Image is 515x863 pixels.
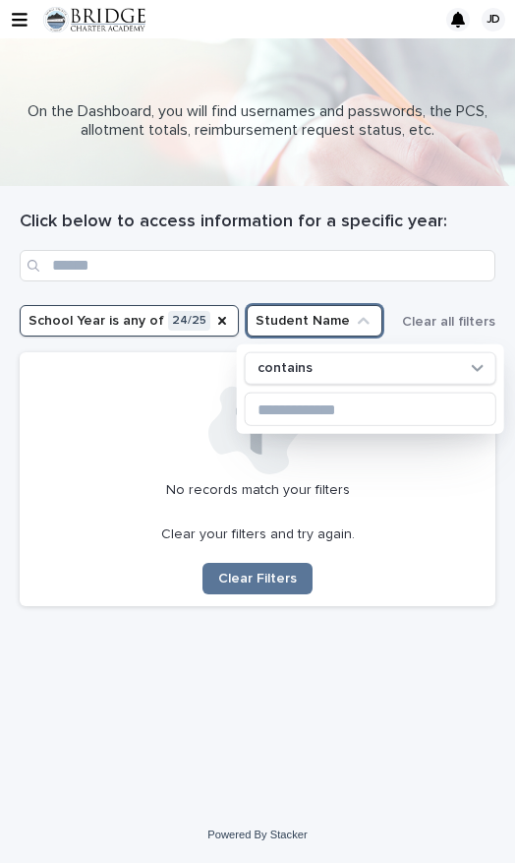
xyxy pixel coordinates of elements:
[482,8,505,31] div: JD
[31,482,484,499] p: No records match your filters
[402,315,495,329] span: Clear all filters
[207,829,307,840] a: Powered By Stacker
[247,305,382,337] button: Student Name
[257,360,313,377] p: contains
[20,305,239,337] button: School Year
[43,7,145,32] img: V1C1m3IdTEidaUdm9Hs0
[218,572,297,586] span: Clear Filters
[161,526,355,543] p: Clear your filters and try again.
[202,563,313,594] button: Clear Filters
[394,307,495,337] button: Clear all filters
[20,250,495,281] input: Search
[20,102,495,140] p: On the Dashboard, you will find usernames and passwords, the PCS, allotment totals, reimbursement...
[20,211,495,234] h1: Click below to access information for a specific year:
